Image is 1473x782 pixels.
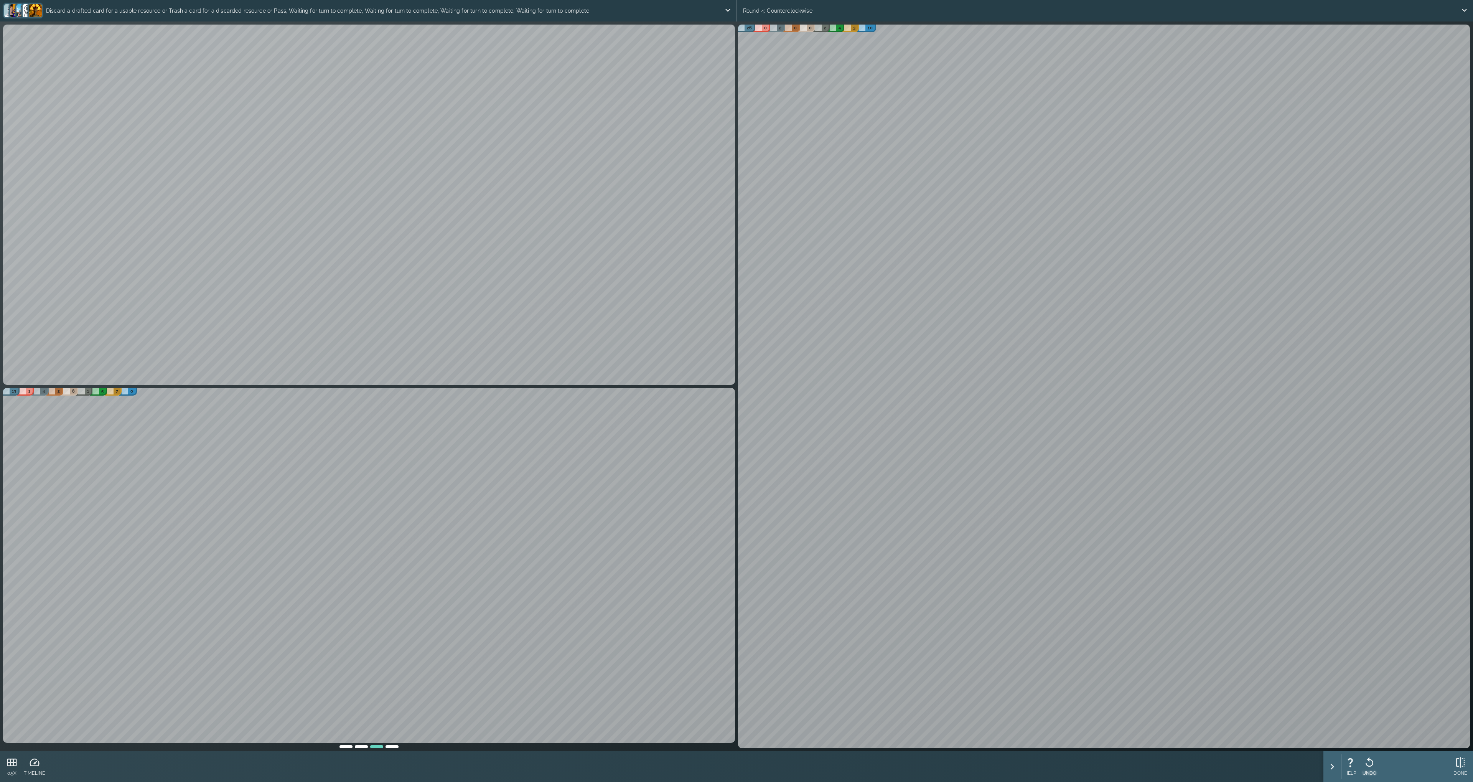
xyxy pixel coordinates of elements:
p: TIMELINE [24,770,45,777]
p: 4 [43,388,45,394]
p: UNDO [1363,770,1377,777]
p: 0 [764,25,767,31]
p: 7 [116,388,118,394]
p: 2 [824,25,826,31]
p: HELP [1344,770,1356,777]
p: 26 [747,25,752,31]
p: 5 [101,388,104,394]
p: 0 [130,388,133,394]
p: 0.5X [6,770,18,777]
p: 3 [853,25,855,31]
img: 90486fc592dae9645688f126410224d3.png [23,4,36,17]
p: 2 [58,388,60,394]
p: 1 [28,388,30,394]
p: 4 [839,25,841,31]
p: 1 [87,388,89,394]
p: 0 [809,25,812,31]
p: Discard a drafted card for a usable resource or Trash a card for a discarded resource or Pass, Wa... [43,3,724,18]
p: 0 [794,25,797,31]
img: 100802896443e37bb00d09b3b40e5628.png [29,4,42,17]
p: 2 [779,25,781,31]
img: 7ce405b35252b32175a1b01a34a246c5.png [10,4,23,17]
p: 10 [868,25,872,31]
img: 27fe5f41d76690b9e274fd96f4d02f98.png [4,4,17,17]
p: DONE [1453,770,1467,777]
p: 8 [72,388,75,394]
img: a9791aa7379b30831fb32b43151c7d97.png [16,4,30,17]
p: 13 [12,388,16,394]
